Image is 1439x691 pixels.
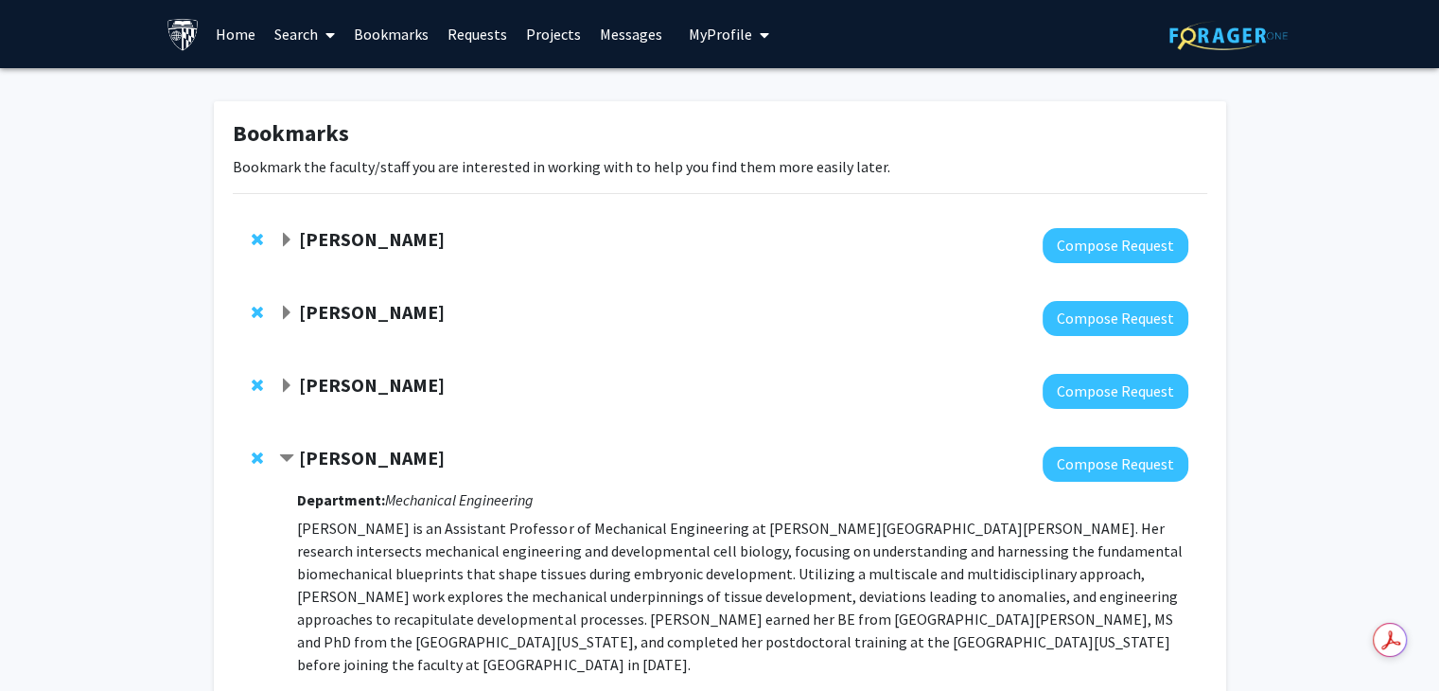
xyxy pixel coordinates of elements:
[252,378,263,393] span: Remove Ishan Barman from bookmarks
[14,606,80,677] iframe: Chat
[689,25,752,44] span: My Profile
[1043,228,1188,263] button: Compose Request to Sixuan Li
[299,227,445,251] strong: [PERSON_NAME]
[590,1,672,67] a: Messages
[167,18,200,51] img: Johns Hopkins University Logo
[279,233,294,248] span: Expand Sixuan Li Bookmark
[279,452,294,467] span: Contract Shinuo Weng Bookmark
[297,517,1187,676] p: [PERSON_NAME] is an Assistant Professor of Mechanical Engineering at [PERSON_NAME][GEOGRAPHIC_DAT...
[233,155,1207,178] p: Bookmark the faculty/staff you are interested in working with to help you find them more easily l...
[344,1,438,67] a: Bookmarks
[265,1,344,67] a: Search
[1043,301,1188,336] button: Compose Request to Chen Li
[385,490,534,509] i: Mechanical Engineering
[299,300,445,324] strong: [PERSON_NAME]
[1043,374,1188,409] button: Compose Request to Ishan Barman
[279,306,294,321] span: Expand Chen Li Bookmark
[252,451,263,466] span: Remove Shinuo Weng from bookmarks
[252,232,263,247] span: Remove Sixuan Li from bookmarks
[279,379,294,394] span: Expand Ishan Barman Bookmark
[252,305,263,320] span: Remove Chen Li from bookmarks
[206,1,265,67] a: Home
[299,446,445,470] strong: [PERSON_NAME]
[297,490,385,509] strong: Department:
[1043,447,1188,482] button: Compose Request to Shinuo Weng
[299,373,445,397] strong: [PERSON_NAME]
[517,1,590,67] a: Projects
[233,120,1207,148] h1: Bookmarks
[438,1,517,67] a: Requests
[1169,21,1288,50] img: ForagerOne Logo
